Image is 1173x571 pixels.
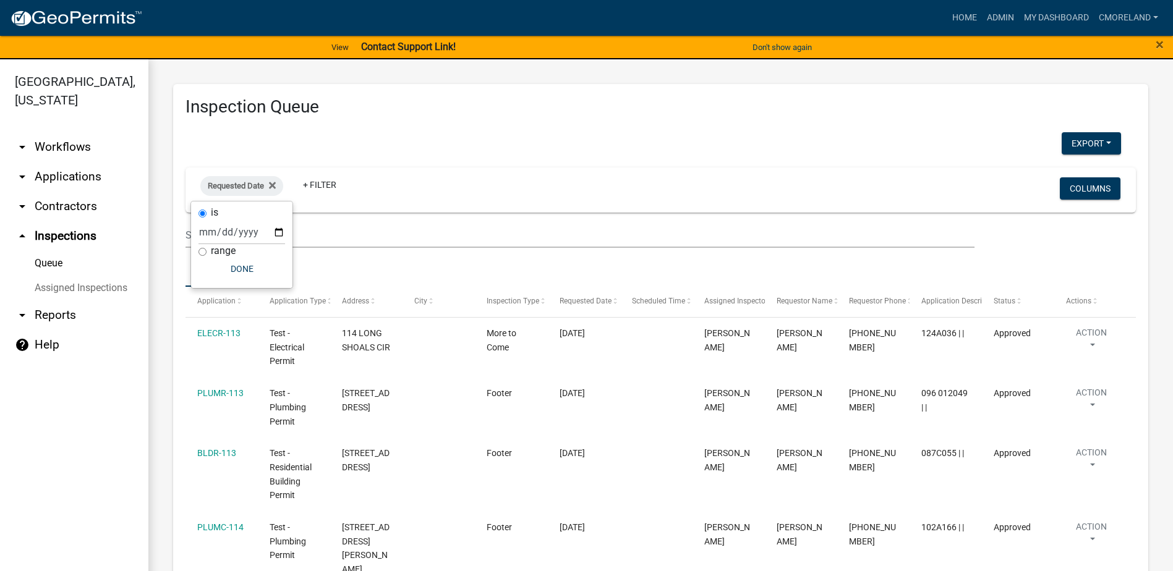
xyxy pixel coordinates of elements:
span: Assigned Inspector [704,297,768,305]
i: help [15,337,30,352]
button: Don't show again [748,37,817,57]
span: Approved [994,328,1031,338]
span: 115 S CAY DR [342,448,390,472]
span: 706-485-2776 [849,328,896,352]
span: 706-485-2776 [849,448,896,472]
datatable-header-cell: Status [982,287,1054,316]
a: Admin [982,6,1019,30]
span: Application [197,297,236,305]
span: Footer [487,522,512,532]
span: Approved [994,448,1031,458]
button: Done [198,258,285,280]
a: + Filter [293,174,346,196]
span: Jay Johnston [704,522,750,546]
datatable-header-cell: Actions [1054,287,1127,316]
datatable-header-cell: Application Type [258,287,330,316]
span: Angela Waldroup [777,448,822,472]
span: Actions [1066,297,1091,305]
span: 706-485-2776 [849,388,896,412]
span: Approved [994,522,1031,532]
span: 01/07/2022 [560,522,585,532]
a: Data [186,248,221,287]
h3: Inspection Queue [186,96,1136,117]
span: 124A036 | | [921,328,964,338]
span: 01/05/2022 [560,328,585,338]
span: Inspection Type [487,297,539,305]
span: Test - Electrical Permit [270,328,304,366]
datatable-header-cell: Scheduled Time [620,287,692,316]
i: arrow_drop_down [15,140,30,154]
datatable-header-cell: Application Description [910,287,982,316]
a: PLUMC-114 [197,522,244,532]
strong: Contact Support Link! [361,41,456,53]
a: My Dashboard [1019,6,1094,30]
span: Jay Johnston [704,388,750,412]
span: Angela Waldroup [777,388,822,412]
button: Action [1066,386,1117,417]
span: Casey Mason [704,328,750,352]
span: Footer [487,448,512,458]
span: 114 LONG SHOALS CIR [342,328,390,352]
span: 01/05/2022 [560,388,585,398]
span: Requestor Name [777,297,832,305]
button: Action [1066,520,1117,551]
input: Search for inspections [186,222,975,248]
a: View [326,37,354,57]
span: Requestor Phone [849,297,906,305]
span: 706-485-2776 [849,522,896,546]
span: × [1156,36,1164,53]
span: Status [994,297,1015,305]
button: Action [1066,326,1117,357]
button: Close [1156,37,1164,52]
i: arrow_drop_down [15,199,30,214]
span: More to Come [487,328,516,352]
i: arrow_drop_down [15,169,30,184]
a: Home [947,6,982,30]
a: BLDR-113 [197,448,236,458]
span: Requested Date [208,181,264,190]
button: Columns [1060,177,1120,200]
span: Requested Date [560,297,612,305]
span: 01/06/2022 [560,448,585,458]
button: Export [1062,132,1121,154]
a: cmoreland [1094,6,1163,30]
span: 087C055 | | [921,448,964,458]
span: Angela Waldroup [777,522,822,546]
span: City [414,297,427,305]
span: 096 012049 | | [921,388,968,412]
datatable-header-cell: Inspection Type [475,287,547,316]
datatable-header-cell: Application [186,287,258,316]
span: 102A166 | | [921,522,964,532]
span: Test - Residential Building Permit [270,448,312,500]
a: PLUMR-113 [197,388,244,398]
span: Jay Johnston [704,448,750,472]
span: Test - Plumbing Permit [270,522,306,560]
i: arrow_drop_down [15,308,30,323]
span: Scheduled Time [632,297,685,305]
datatable-header-cell: Assigned Inspector [692,287,764,316]
span: Footer [487,388,512,398]
span: Address [342,297,369,305]
datatable-header-cell: Requestor Phone [837,287,910,316]
datatable-header-cell: Address [330,287,403,316]
i: arrow_drop_up [15,229,30,243]
span: Application Description [921,297,999,305]
span: Kenteria Williams [777,328,822,352]
datatable-header-cell: Requested Date [547,287,620,316]
span: Test - Plumbing Permit [270,388,306,426]
datatable-header-cell: City [403,287,475,316]
span: Application Type [270,297,326,305]
datatable-header-cell: Requestor Name [765,287,837,316]
a: ELECR-113 [197,328,241,338]
span: 195 ALEXANDER LAKES DR [342,388,390,412]
span: Approved [994,388,1031,398]
button: Action [1066,446,1117,477]
label: is [211,208,218,218]
label: range [211,246,236,256]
